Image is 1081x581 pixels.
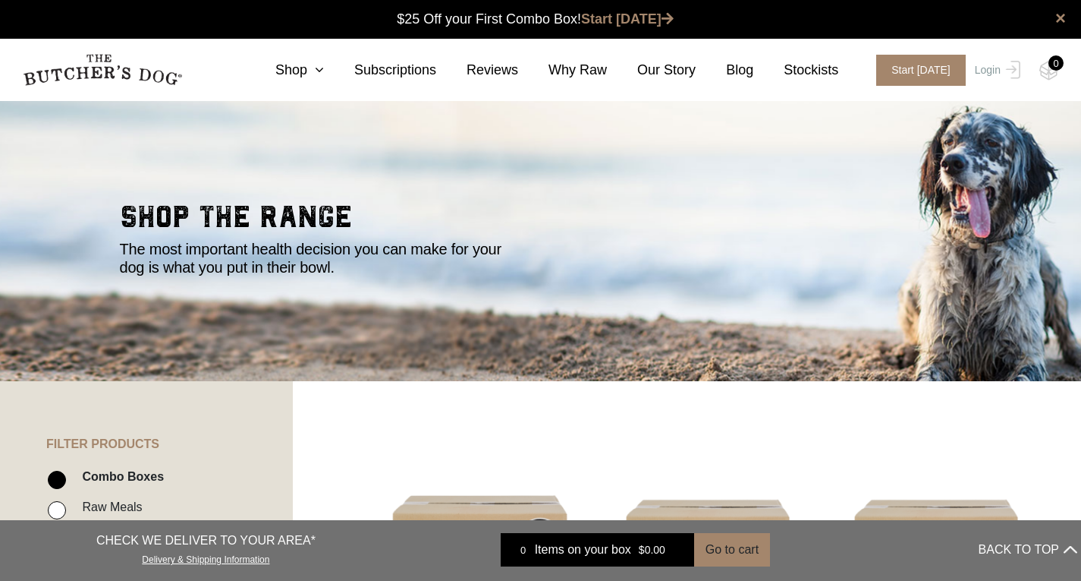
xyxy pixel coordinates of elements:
[607,60,696,81] a: Our Story
[753,60,838,81] a: Stockists
[74,466,164,487] label: Combo Boxes
[512,542,535,557] div: 0
[639,544,665,556] bdi: 0.00
[694,533,770,567] button: Go to cart
[120,240,522,276] p: The most important health decision you can make for your dog is what you put in their bowl.
[96,532,316,550] p: CHECK WE DELIVER TO YOUR AREA*
[120,202,962,240] h2: shop the range
[1048,55,1064,71] div: 0
[1039,61,1058,81] img: TBD_Cart-Empty.png
[535,541,631,559] span: Items on your box
[581,11,674,27] a: Start [DATE]
[142,551,269,565] a: Delivery & Shipping Information
[979,532,1077,568] button: BACK TO TOP
[696,60,753,81] a: Blog
[971,55,1020,86] a: Login
[74,497,142,517] label: Raw Meals
[1055,9,1066,27] a: close
[501,533,694,567] a: 0 Items on your box $0.00
[245,60,324,81] a: Shop
[518,60,607,81] a: Why Raw
[639,544,645,556] span: $
[436,60,518,81] a: Reviews
[324,60,436,81] a: Subscriptions
[876,55,966,86] span: Start [DATE]
[861,55,971,86] a: Start [DATE]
